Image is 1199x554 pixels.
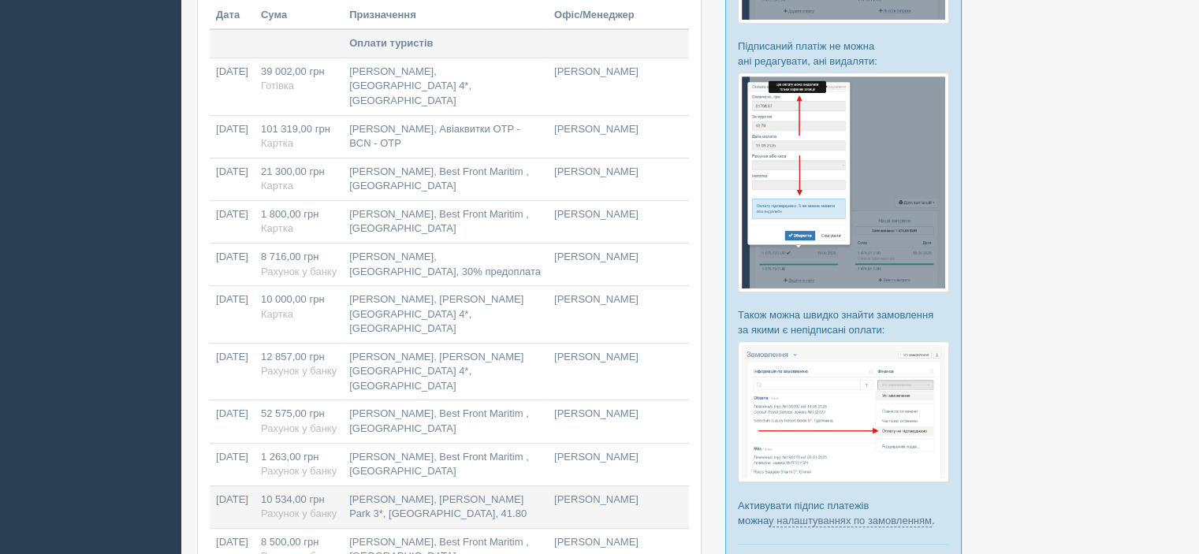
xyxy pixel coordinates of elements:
[261,137,293,149] span: Картка
[255,200,343,243] td: 1 800,00 грн
[210,200,255,243] td: [DATE]
[210,115,255,158] td: [DATE]
[255,2,343,30] th: Сума
[210,286,255,344] td: [DATE]
[738,498,949,528] p: Активувати підпис платежів можна .
[210,2,255,30] th: Дата
[343,200,548,243] td: [PERSON_NAME], Best Front Maritim , [GEOGRAPHIC_DATA]
[255,115,343,158] td: 101 319,00 грн
[343,115,548,158] td: [PERSON_NAME], Авіаквитки OTP - BCN - OTP
[738,307,949,337] p: Також можна швидко знайти замовлення за якими є непідписані оплати:
[255,485,343,528] td: 10 534,00 грн
[343,485,548,528] td: [PERSON_NAME], [PERSON_NAME] Park 3*, [GEOGRAPHIC_DATA], 41.80
[261,180,293,191] span: Картка
[261,465,337,477] span: Рахунок у банку
[343,29,689,58] td: Оплати туристів
[210,443,255,485] td: [DATE]
[343,58,548,115] td: [PERSON_NAME], [GEOGRAPHIC_DATA] 4*, [GEOGRAPHIC_DATA]
[548,343,689,400] td: [PERSON_NAME]
[210,243,255,285] td: [DATE]
[255,158,343,200] td: 21 300,00 грн
[255,243,343,285] td: 8 716,00 грн
[343,343,548,400] td: [PERSON_NAME], [PERSON_NAME][GEOGRAPHIC_DATA] 4*, [GEOGRAPHIC_DATA]
[343,400,548,443] td: [PERSON_NAME], Best Front Maritim , [GEOGRAPHIC_DATA]
[769,515,932,527] a: у налаштуваннях по замовленням
[343,443,548,485] td: [PERSON_NAME], Best Front Maritim , [GEOGRAPHIC_DATA]
[738,341,949,482] img: %D0%BF%D1%96%D0%B4%D1%82%D0%B2%D0%B5%D1%80%D0%B4%D0%B6%D0%B5%D0%BD%D0%BD%D1%8F-%D0%BE%D0%BF%D0%BB...
[255,343,343,400] td: 12 857,00 грн
[261,508,337,519] span: Рахунок у банку
[255,58,343,115] td: 39 002,00 грн
[548,286,689,344] td: [PERSON_NAME]
[548,158,689,200] td: [PERSON_NAME]
[343,286,548,344] td: [PERSON_NAME], [PERSON_NAME][GEOGRAPHIC_DATA] 4*, [GEOGRAPHIC_DATA]
[548,443,689,485] td: [PERSON_NAME]
[343,2,548,30] th: Призначення
[261,80,294,91] span: Готівка
[255,443,343,485] td: 1 263,00 грн
[210,400,255,443] td: [DATE]
[261,365,337,377] span: Рахунок у банку
[548,200,689,243] td: [PERSON_NAME]
[548,115,689,158] td: [PERSON_NAME]
[261,222,293,234] span: Картка
[738,39,949,69] p: Підписаний платіж не можна ані редагувати, ані видаляти:
[261,422,337,434] span: Рахунок у банку
[210,343,255,400] td: [DATE]
[210,58,255,115] td: [DATE]
[548,400,689,443] td: [PERSON_NAME]
[261,266,337,277] span: Рахунок у банку
[343,243,548,285] td: [PERSON_NAME], [GEOGRAPHIC_DATA], 30% предоплата
[548,485,689,528] td: [PERSON_NAME]
[738,73,949,292] img: %D0%BF%D1%96%D0%B4%D1%82%D0%B2%D0%B5%D1%80%D0%B4%D0%B6%D0%B5%D0%BD%D0%BD%D1%8F-%D0%BE%D0%BF%D0%BB...
[343,158,548,200] td: [PERSON_NAME], Best Front Maritim , [GEOGRAPHIC_DATA]
[210,485,255,528] td: [DATE]
[548,243,689,285] td: [PERSON_NAME]
[261,308,293,320] span: Картка
[255,400,343,443] td: 52 575,00 грн
[548,58,689,115] td: [PERSON_NAME]
[255,286,343,344] td: 10 000,00 грн
[548,2,689,30] th: Офіс/Менеджер
[210,158,255,200] td: [DATE]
